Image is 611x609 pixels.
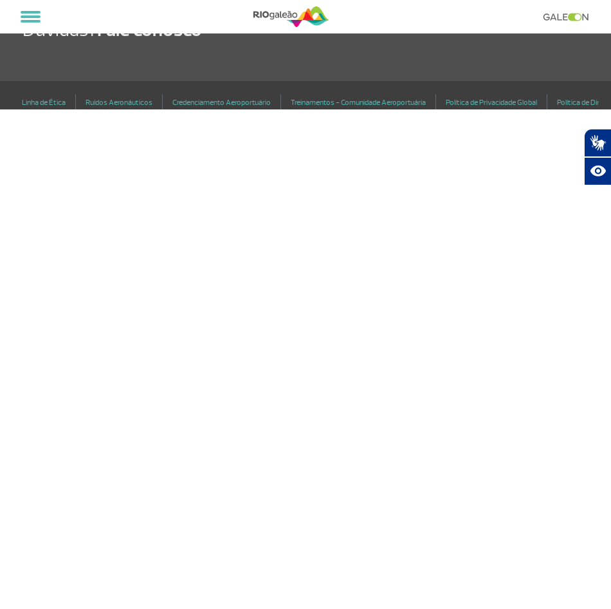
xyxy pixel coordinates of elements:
[584,129,611,157] button: Abrir tradutor de língua de sinais.
[86,93,152,112] a: Ruídos Aeronáuticos
[584,129,611,185] div: Plugin de acessibilidade da Hand Talk.
[291,93,426,112] a: Treinamentos - Comunidade Aeroportuária
[446,93,537,112] a: Política de Privacidade Global
[22,93,66,112] a: Linha de Ética
[584,157,611,185] button: Abrir recursos assistivos.
[172,93,271,112] a: Credenciamento Aeroportuário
